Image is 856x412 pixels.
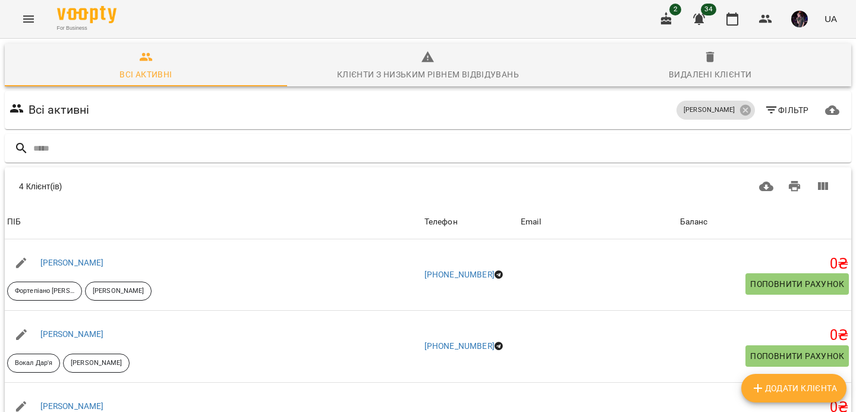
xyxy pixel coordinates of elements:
div: Баланс [680,215,708,229]
button: Menu [14,5,43,33]
span: Поповнити рахунок [750,349,844,363]
div: 4 Клієнт(ів) [19,180,407,192]
p: [PERSON_NAME] [71,358,122,369]
div: [PERSON_NAME] [63,354,130,373]
div: Sort [424,215,458,229]
div: Sort [521,215,541,229]
span: Фільтр [764,103,809,117]
p: Фортепіано [PERSON_NAME] [15,286,74,296]
span: 2 [669,4,681,15]
button: Поповнити рахунок [745,345,849,367]
button: Фільтр [760,99,814,121]
div: Всі активні [119,67,172,82]
span: Email [521,215,675,229]
span: 34 [701,4,716,15]
button: Друк [781,172,809,201]
button: Вигляд колонок [808,172,837,201]
div: [PERSON_NAME] [676,101,754,120]
button: Завантажити CSV [752,172,781,201]
a: [PHONE_NUMBER] [424,341,495,351]
div: Email [521,215,541,229]
span: ПІБ [7,215,420,229]
p: [PERSON_NAME] [93,286,144,296]
button: Додати клієнта [741,374,846,402]
button: Поповнити рахунок [745,273,849,295]
button: UA [820,8,842,30]
span: Додати клієнта [751,381,837,395]
a: [PERSON_NAME] [40,401,104,411]
img: Voopty Logo [57,6,117,23]
div: Телефон [424,215,458,229]
div: Видалені клієнти [669,67,751,82]
h5: 0 ₴ [680,326,849,345]
span: For Business [57,24,117,32]
div: [PERSON_NAME] [85,282,152,301]
a: [PERSON_NAME] [40,329,104,339]
img: 8276bec19c5157bc2c622fc3527ef7c3.png [791,11,808,27]
div: Table Toolbar [5,167,851,205]
p: Вокал Дар'я [15,358,52,369]
h5: 0 ₴ [680,255,849,273]
div: Фортепіано [PERSON_NAME] [7,282,82,301]
div: ПІБ [7,215,21,229]
div: Sort [680,215,708,229]
div: Вокал Дар'я [7,354,60,373]
div: Sort [7,215,21,229]
span: Баланс [680,215,849,229]
span: Поповнити рахунок [750,277,844,291]
a: [PHONE_NUMBER] [424,270,495,279]
span: UA [824,13,837,25]
p: [PERSON_NAME] [684,105,735,116]
span: Телефон [424,215,516,229]
div: Клієнти з низьким рівнем відвідувань [337,67,519,82]
a: [PERSON_NAME] [40,258,104,267]
h6: Всі активні [29,101,90,119]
